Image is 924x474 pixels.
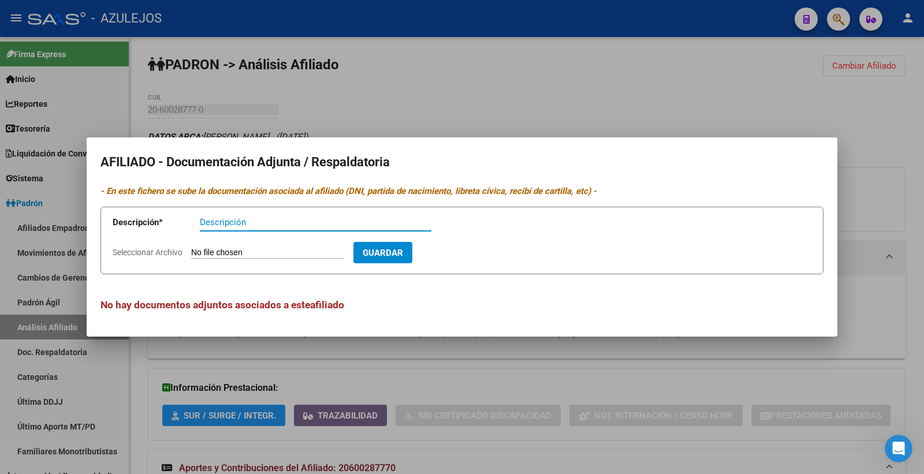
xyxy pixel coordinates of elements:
i: - En este fichero se sube la documentación asociada al afiliado (DNI, partida de nacimiento, libr... [100,186,597,196]
h3: No hay documentos adjuntos asociados a este [100,297,824,312]
button: Guardar [353,242,412,263]
span: Guardar [363,248,403,258]
span: afiliado [310,299,344,311]
h2: AFILIADO - Documentación Adjunta / Respaldatoria [100,151,824,173]
p: Descripción [113,216,200,229]
iframe: Intercom live chat [885,435,912,462]
span: Seleccionar Archivo [113,248,182,257]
